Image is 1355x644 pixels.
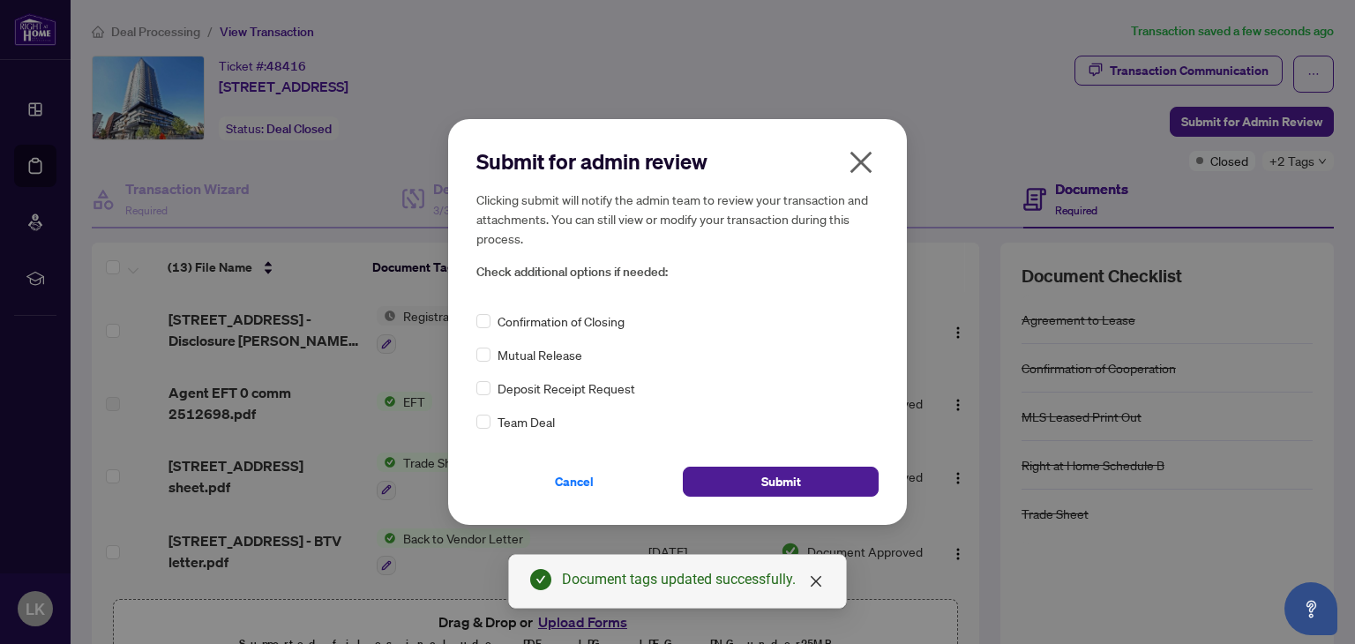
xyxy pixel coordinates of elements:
[476,147,879,176] h2: Submit for admin review
[761,468,801,496] span: Submit
[476,190,879,248] h5: Clicking submit will notify the admin team to review your transaction and attachments. You can st...
[847,148,875,176] span: close
[683,467,879,497] button: Submit
[562,569,825,590] div: Document tags updated successfully.
[498,412,555,431] span: Team Deal
[555,468,594,496] span: Cancel
[1284,582,1337,635] button: Open asap
[498,311,625,331] span: Confirmation of Closing
[809,574,823,588] span: close
[498,345,582,364] span: Mutual Release
[476,467,672,497] button: Cancel
[476,262,879,282] span: Check additional options if needed:
[530,569,551,590] span: check-circle
[498,378,635,398] span: Deposit Receipt Request
[806,572,826,591] a: Close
